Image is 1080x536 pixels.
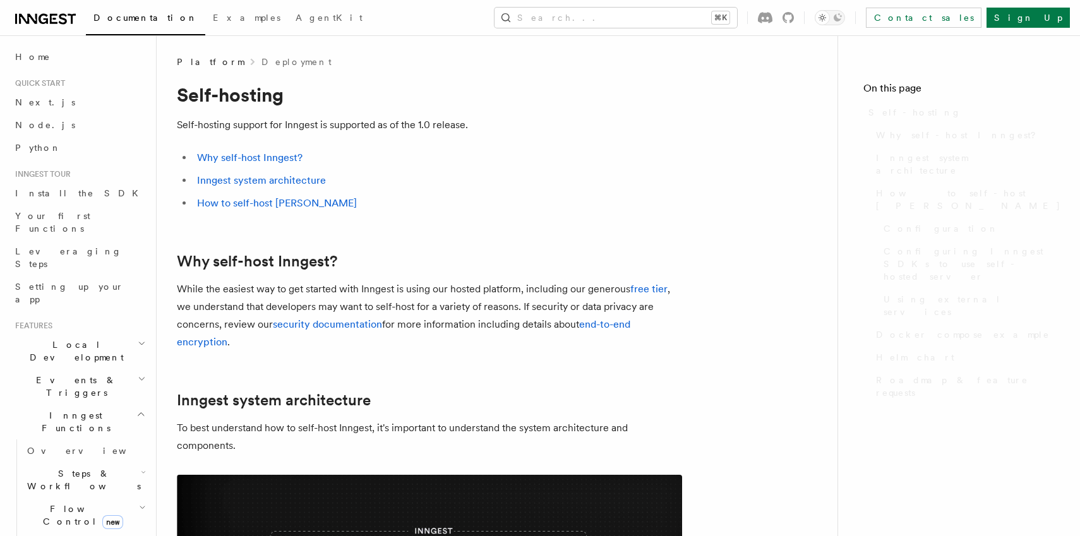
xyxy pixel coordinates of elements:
[868,106,961,119] span: Self-hosting
[871,146,1055,182] a: Inngest system architecture
[876,187,1061,212] span: How to self-host [PERSON_NAME]
[177,116,682,134] p: Self-hosting support for Inngest is supported as of the 1.0 release.
[15,246,122,269] span: Leveraging Steps
[630,283,668,295] a: free tier
[10,333,148,369] button: Local Development
[495,8,737,28] button: Search...⌘K
[10,169,71,179] span: Inngest tour
[213,13,280,23] span: Examples
[10,91,148,114] a: Next.js
[86,4,205,35] a: Documentation
[866,8,981,28] a: Contact sales
[10,338,138,364] span: Local Development
[177,56,244,68] span: Platform
[296,13,363,23] span: AgentKit
[876,351,954,364] span: Helm chart
[15,97,75,107] span: Next.js
[10,374,138,399] span: Events & Triggers
[876,129,1045,141] span: Why self-host Inngest?
[876,152,1055,177] span: Inngest system architecture
[15,143,61,153] span: Python
[879,240,1055,288] a: Configuring Inngest SDKs to use self-hosted server
[177,83,682,106] h1: Self-hosting
[15,120,75,130] span: Node.js
[177,419,682,455] p: To best understand how to self-host Inngest, it's important to understand the system architecture...
[27,446,157,456] span: Overview
[879,288,1055,323] a: Using external services
[10,240,148,275] a: Leveraging Steps
[10,182,148,205] a: Install the SDK
[876,374,1055,399] span: Roadmap & feature requests
[987,8,1070,28] a: Sign Up
[884,293,1055,318] span: Using external services
[22,503,139,528] span: Flow Control
[10,45,148,68] a: Home
[22,462,148,497] button: Steps & Workflows
[10,136,148,159] a: Python
[197,152,303,164] a: Why self-host Inngest?
[197,197,357,209] a: How to self-host [PERSON_NAME]
[15,188,146,198] span: Install the SDK
[15,211,90,234] span: Your first Functions
[10,78,65,88] span: Quick start
[261,56,332,68] a: Deployment
[177,253,337,270] a: Why self-host Inngest?
[15,282,124,304] span: Setting up your app
[288,4,370,34] a: AgentKit
[815,10,845,25] button: Toggle dark mode
[10,321,52,331] span: Features
[10,275,148,311] a: Setting up your app
[197,174,326,186] a: Inngest system architecture
[22,467,141,492] span: Steps & Workflows
[93,13,198,23] span: Documentation
[871,369,1055,404] a: Roadmap & feature requests
[10,369,148,404] button: Events & Triggers
[863,81,1055,101] h4: On this page
[273,318,382,330] a: security documentation
[871,323,1055,346] a: Docker compose example
[15,51,51,63] span: Home
[712,11,729,24] kbd: ⌘K
[884,245,1055,283] span: Configuring Inngest SDKs to use self-hosted server
[102,515,123,529] span: new
[10,409,136,434] span: Inngest Functions
[871,182,1055,217] a: How to self-host [PERSON_NAME]
[22,439,148,462] a: Overview
[22,497,148,533] button: Flow Controlnew
[879,217,1055,240] a: Configuration
[177,391,371,409] a: Inngest system architecture
[10,205,148,240] a: Your first Functions
[10,114,148,136] a: Node.js
[871,124,1055,146] a: Why self-host Inngest?
[876,328,1050,341] span: Docker compose example
[205,4,288,34] a: Examples
[884,222,999,235] span: Configuration
[871,346,1055,369] a: Helm chart
[177,280,682,351] p: While the easiest way to get started with Inngest is using our hosted platform, including our gen...
[10,404,148,439] button: Inngest Functions
[863,101,1055,124] a: Self-hosting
